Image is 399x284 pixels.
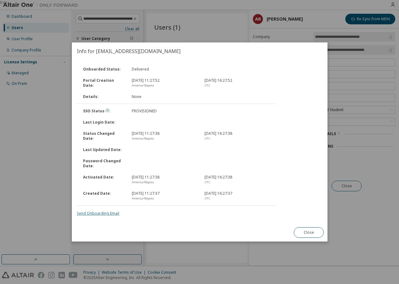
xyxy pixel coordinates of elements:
div: Status Changed Date : [79,131,128,141]
div: UTC [204,83,270,88]
div: [DATE] 11:27:38 [128,131,201,141]
div: America/Bogota [131,180,197,185]
div: Last Login Date : [79,120,128,125]
div: UTC [204,180,270,185]
div: America/Bogota [131,83,197,88]
div: UTC [204,136,270,141]
div: Last Updated Date : [79,147,128,152]
div: [DATE] 16:27:38 [201,131,274,141]
div: PROVISIONED [128,109,201,114]
div: Activated Date : [79,175,128,185]
div: America/Bogota [131,136,197,141]
div: None [128,94,201,99]
div: [DATE] 16:27:52 [201,78,274,88]
div: SSO Status : [79,109,128,114]
div: Password Changed Date : [79,159,128,169]
div: Delivered [128,67,201,72]
div: Created Date : [79,191,128,201]
div: [DATE] 16:27:37 [201,191,274,201]
div: [DATE] 11:27:52 [128,78,201,88]
div: Details : [79,94,128,99]
h2: Info for [EMAIL_ADDRESS][DOMAIN_NAME] [72,42,328,60]
a: Send Onboarding Email [77,211,119,216]
div: [DATE] 16:27:38 [201,175,274,185]
button: Close [294,227,324,238]
div: America/Bogota [131,196,197,201]
div: [DATE] 11:27:37 [128,191,201,201]
div: [DATE] 11:27:38 [128,175,201,185]
div: Portal Creation Date : [79,78,128,88]
div: UTC [204,196,270,201]
div: Onboarded Status : [79,67,128,72]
